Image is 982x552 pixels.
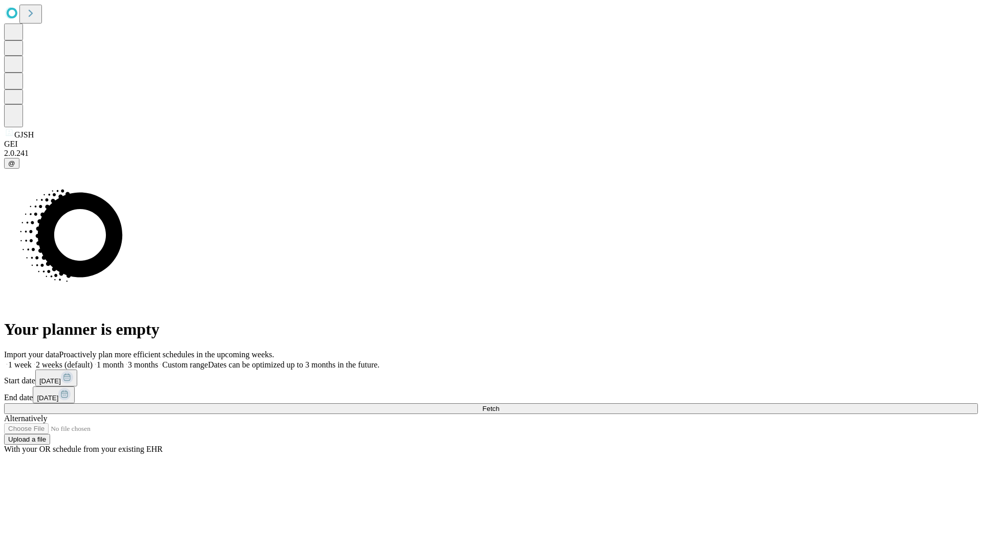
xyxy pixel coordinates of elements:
span: Import your data [4,350,59,359]
span: 2 weeks (default) [36,360,93,369]
div: GEI [4,140,978,149]
span: Dates can be optimized up to 3 months in the future. [208,360,380,369]
span: Alternatively [4,414,47,423]
span: With your OR schedule from your existing EHR [4,445,163,453]
button: Fetch [4,403,978,414]
span: 1 month [97,360,124,369]
button: Upload a file [4,434,50,445]
div: Start date [4,370,978,386]
div: End date [4,386,978,403]
span: 1 week [8,360,32,369]
span: Fetch [482,405,499,412]
button: [DATE] [35,370,77,386]
span: GJSH [14,130,34,139]
span: @ [8,159,15,167]
span: [DATE] [37,394,58,402]
span: Custom range [162,360,208,369]
button: @ [4,158,19,169]
span: [DATE] [39,377,61,385]
div: 2.0.241 [4,149,978,158]
h1: Your planner is empty [4,320,978,339]
button: [DATE] [33,386,75,403]
span: Proactively plan more efficient schedules in the upcoming weeks. [59,350,274,359]
span: 3 months [128,360,158,369]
